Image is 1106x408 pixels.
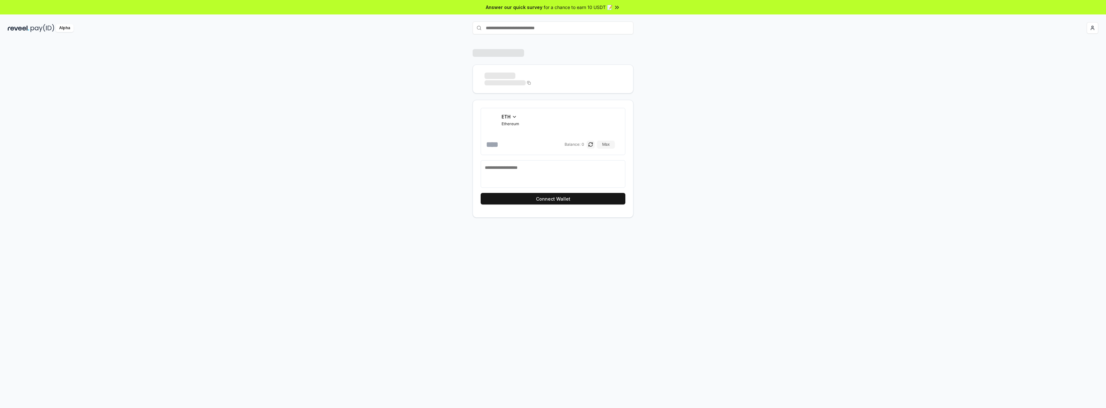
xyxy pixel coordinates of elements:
[502,121,519,126] span: Ethereum
[481,193,625,204] button: Connect Wallet
[8,24,29,32] img: reveel_dark
[582,142,584,147] span: 0
[56,24,74,32] div: Alpha
[565,142,580,147] span: Balance:
[486,4,542,11] span: Answer our quick survey
[597,141,615,148] button: Max
[544,4,612,11] span: for a chance to earn 10 USDT 📝
[502,113,511,120] span: ETH
[31,24,54,32] img: pay_id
